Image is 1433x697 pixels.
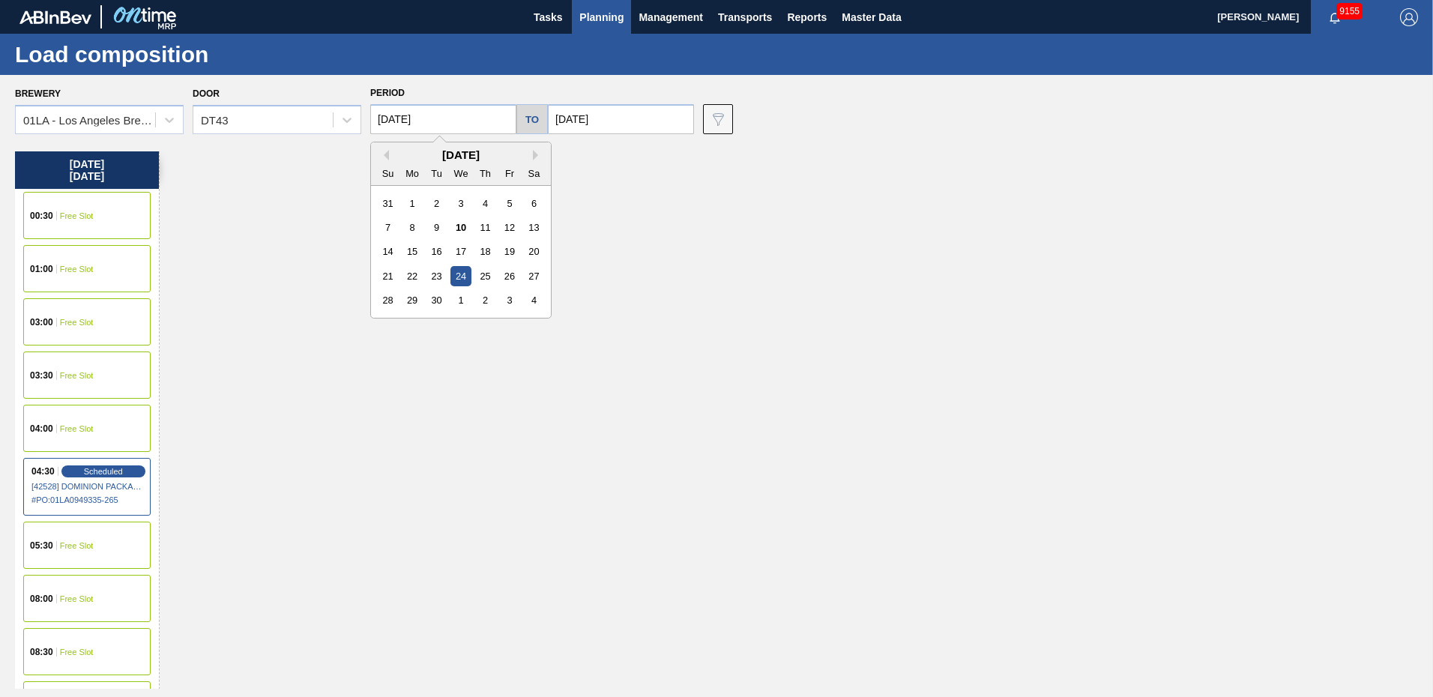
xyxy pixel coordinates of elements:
input: mm/dd/yyyy [370,104,516,134]
div: Choose Saturday, September 27th, 2025 [524,266,544,286]
span: Tasks [531,8,564,26]
img: Logout [1400,8,1418,26]
div: Mo [402,163,423,184]
span: 08:30 [30,648,53,657]
span: Planning [579,8,624,26]
h5: to [525,114,539,125]
div: Choose Tuesday, September 9th, 2025 [426,217,447,238]
span: Management [639,8,703,26]
div: Choose Thursday, September 25th, 2025 [475,266,495,286]
div: Choose Sunday, September 21st, 2025 [378,266,398,286]
span: 04:00 [30,424,53,433]
div: Choose Thursday, September 11th, 2025 [475,217,495,238]
div: Choose Friday, September 26th, 2025 [499,266,519,286]
span: Free Slot [60,265,94,274]
div: Fr [499,163,519,184]
span: Free Slot [60,211,94,220]
div: We [450,163,471,184]
button: Notifications [1311,7,1359,28]
div: Choose Tuesday, September 16th, 2025 [426,241,447,262]
span: Free Slot [60,424,94,433]
div: Choose Saturday, October 4th, 2025 [524,290,544,310]
div: Su [378,163,398,184]
div: DT43 [201,114,229,127]
span: 01:00 [30,265,53,274]
input: mm/dd/yyyy [548,104,694,134]
div: Choose Saturday, September 13th, 2025 [524,217,544,238]
span: 03:30 [30,371,53,380]
div: [DATE] [DATE] [15,151,159,189]
span: Transports [718,8,772,26]
span: 00:30 [30,211,53,220]
div: Choose Monday, September 29th, 2025 [402,290,423,310]
button: Previous Month [378,150,389,160]
div: Choose Thursday, September 4th, 2025 [475,193,495,214]
label: Door [193,88,220,99]
span: Free Slot [60,371,94,380]
span: Period [370,88,405,98]
div: Choose Saturday, September 6th, 2025 [524,193,544,214]
div: Choose Monday, September 8th, 2025 [402,217,423,238]
label: Brewery [15,88,61,99]
button: icon-filter-gray [703,104,733,134]
div: Choose Saturday, September 20th, 2025 [524,241,544,262]
div: 01LA - Los Angeles Brewery [23,114,157,127]
span: Scheduled [84,467,123,476]
div: Choose Wednesday, September 24th, 2025 [450,266,471,286]
div: Choose Tuesday, September 30th, 2025 [426,290,447,310]
span: Reports [787,8,827,26]
div: Choose Sunday, September 7th, 2025 [378,217,398,238]
h1: Load composition [15,46,281,63]
span: Free Slot [60,594,94,603]
div: Choose Monday, September 15th, 2025 [402,241,423,262]
div: Choose Wednesday, September 3rd, 2025 [450,193,471,214]
span: 03:00 [30,318,53,327]
div: Choose Friday, October 3rd, 2025 [499,290,519,310]
div: Choose Wednesday, September 17th, 2025 [450,241,471,262]
span: 08:00 [30,594,53,603]
div: Choose Wednesday, October 1st, 2025 [450,290,471,310]
span: Master Data [842,8,901,26]
div: Sa [524,163,544,184]
div: Th [475,163,495,184]
span: 04:30 [31,467,55,476]
div: Choose Tuesday, September 2nd, 2025 [426,193,447,214]
div: Choose Monday, September 22nd, 2025 [402,266,423,286]
span: # PO : 01LA0949335-265 [31,491,144,509]
img: TNhmsLtSVTkK8tSr43FrP2fwEKptu5GPRR3wAAAABJRU5ErkJggg== [19,10,91,24]
span: 05:30 [30,541,53,550]
div: Choose Friday, September 5th, 2025 [499,193,519,214]
button: Next Month [533,150,543,160]
div: Choose Sunday, August 31st, 2025 [378,193,398,214]
div: Choose Thursday, September 18th, 2025 [475,241,495,262]
div: Choose Tuesday, September 23rd, 2025 [426,266,447,286]
span: Free Slot [60,541,94,550]
div: Choose Sunday, September 14th, 2025 [378,241,398,262]
img: icon-filter-gray [709,110,727,128]
div: Choose Sunday, September 28th, 2025 [378,290,398,310]
span: [42528] DOMINION PACKAGING, INC. - 0008325026 [31,482,144,491]
div: Choose Wednesday, September 10th, 2025 [450,217,471,238]
div: Choose Friday, September 12th, 2025 [499,217,519,238]
div: Tu [426,163,447,184]
span: Free Slot [60,318,94,327]
span: Free Slot [60,648,94,657]
div: Choose Monday, September 1st, 2025 [402,193,423,214]
span: 9155 [1336,3,1363,19]
div: Choose Thursday, October 2nd, 2025 [475,290,495,310]
div: [DATE] [371,148,551,161]
div: month 2025-09 [375,191,546,313]
div: Choose Friday, September 19th, 2025 [499,241,519,262]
